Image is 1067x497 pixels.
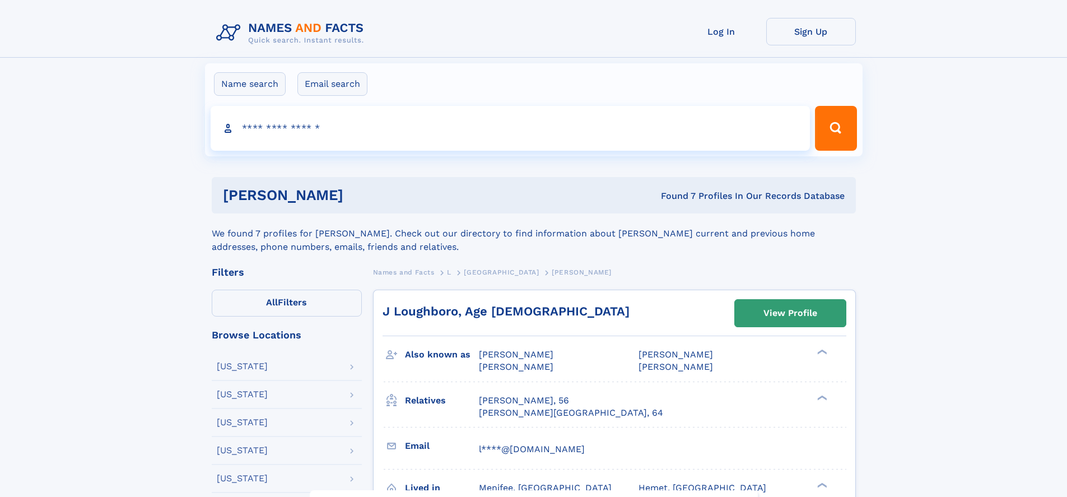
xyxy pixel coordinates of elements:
[212,18,373,48] img: Logo Names and Facts
[763,300,817,326] div: View Profile
[212,290,362,317] label: Filters
[217,474,268,483] div: [US_STATE]
[223,188,502,202] h1: [PERSON_NAME]
[266,297,278,308] span: All
[405,345,479,364] h3: Also known as
[552,268,612,276] span: [PERSON_NAME]
[211,106,810,151] input: search input
[447,268,451,276] span: L
[677,18,766,45] a: Log In
[479,407,663,419] a: [PERSON_NAME][GEOGRAPHIC_DATA], 64
[766,18,856,45] a: Sign Up
[464,268,539,276] span: [GEOGRAPHIC_DATA]
[502,190,845,202] div: Found 7 Profiles In Our Records Database
[217,446,268,455] div: [US_STATE]
[639,482,766,493] span: Hemet, [GEOGRAPHIC_DATA]
[814,481,828,489] div: ❯
[212,267,362,277] div: Filters
[383,304,630,318] a: J Loughboro, Age [DEMOGRAPHIC_DATA]
[479,349,553,360] span: [PERSON_NAME]
[814,349,828,356] div: ❯
[464,265,539,279] a: [GEOGRAPHIC_DATA]
[405,436,479,456] h3: Email
[447,265,451,279] a: L
[735,300,846,327] a: View Profile
[639,361,713,372] span: [PERSON_NAME]
[212,213,856,254] div: We found 7 profiles for [PERSON_NAME]. Check out our directory to find information about [PERSON_...
[479,361,553,372] span: [PERSON_NAME]
[217,362,268,371] div: [US_STATE]
[479,394,569,407] a: [PERSON_NAME], 56
[815,106,856,151] button: Search Button
[217,390,268,399] div: [US_STATE]
[814,394,828,401] div: ❯
[373,265,435,279] a: Names and Facts
[639,349,713,360] span: [PERSON_NAME]
[217,418,268,427] div: [US_STATE]
[405,391,479,410] h3: Relatives
[212,330,362,340] div: Browse Locations
[297,72,367,96] label: Email search
[214,72,286,96] label: Name search
[479,482,612,493] span: Menifee, [GEOGRAPHIC_DATA]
